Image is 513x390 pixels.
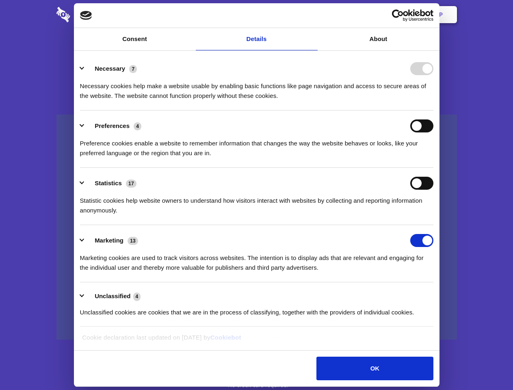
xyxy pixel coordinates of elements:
button: OK [316,357,433,380]
img: logo-wordmark-white-trans-d4663122ce5f474addd5e946df7df03e33cb6a1c49d2221995e7729f52c070b2.svg [56,7,126,22]
a: Pricing [238,2,274,27]
span: 4 [134,122,141,130]
label: Necessary [95,65,125,72]
div: Unclassified cookies are cookies that we are in the process of classifying, together with the pro... [80,301,433,317]
span: 7 [129,65,137,73]
button: Statistics (17) [80,177,142,190]
div: Cookie declaration last updated on [DATE] by [76,333,437,349]
button: Necessary (7) [80,62,142,75]
label: Preferences [95,122,130,129]
div: Necessary cookies help make a website usable by enabling basic functions like page navigation and... [80,75,433,101]
h4: Auto-redaction of sensitive data, encrypted data sharing and self-destructing private chats. Shar... [56,74,457,101]
a: Contact [329,2,367,27]
button: Unclassified (4) [80,291,146,301]
span: 4 [133,292,141,301]
a: Cookiebot [210,334,241,341]
label: Statistics [95,180,122,186]
div: Statistic cookies help website owners to understand how visitors interact with websites by collec... [80,190,433,215]
span: 17 [126,180,136,188]
a: Login [368,2,404,27]
img: logo [80,11,92,20]
span: 13 [128,237,138,245]
iframe: Drift Widget Chat Controller [472,349,503,380]
button: Preferences (4) [80,119,147,132]
button: Marketing (13) [80,234,143,247]
a: Details [196,28,318,50]
a: Wistia video thumbnail [56,115,457,340]
h1: Eliminate Slack Data Loss. [56,37,457,66]
a: Usercentrics Cookiebot - opens in a new window [362,9,433,22]
div: Marketing cookies are used to track visitors across websites. The intention is to display ads tha... [80,247,433,273]
div: Preference cookies enable a website to remember information that changes the way the website beha... [80,132,433,158]
a: About [318,28,439,50]
label: Marketing [95,237,123,244]
a: Consent [74,28,196,50]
